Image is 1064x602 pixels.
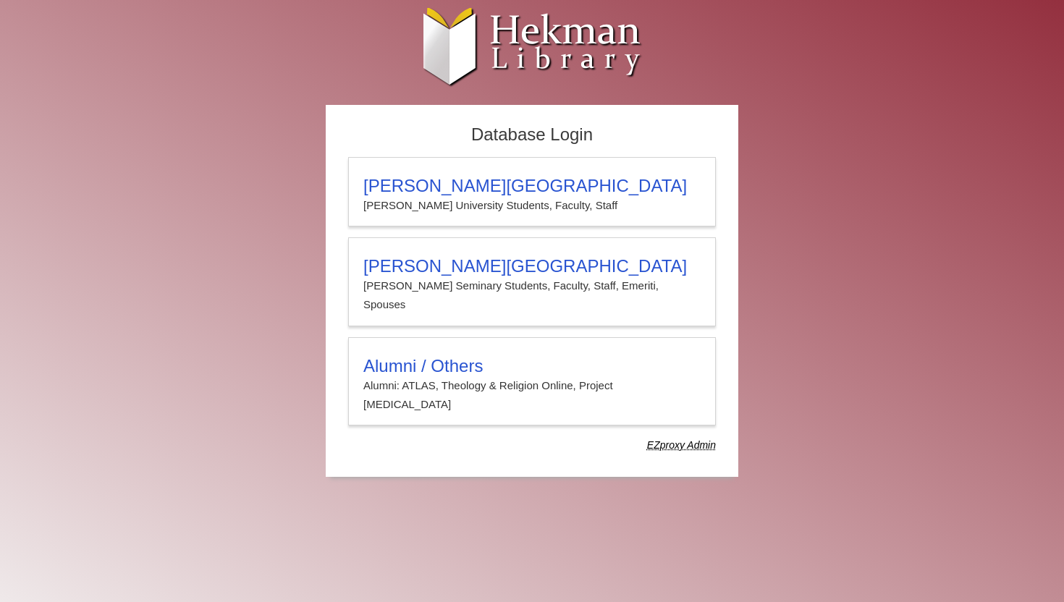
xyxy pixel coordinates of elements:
[363,356,701,376] h3: Alumni / Others
[348,237,716,326] a: [PERSON_NAME][GEOGRAPHIC_DATA][PERSON_NAME] Seminary Students, Faculty, Staff, Emeriti, Spouses
[363,196,701,215] p: [PERSON_NAME] University Students, Faculty, Staff
[363,376,701,415] p: Alumni: ATLAS, Theology & Religion Online, Project [MEDICAL_DATA]
[363,276,701,315] p: [PERSON_NAME] Seminary Students, Faculty, Staff, Emeriti, Spouses
[363,176,701,196] h3: [PERSON_NAME][GEOGRAPHIC_DATA]
[348,157,716,226] a: [PERSON_NAME][GEOGRAPHIC_DATA][PERSON_NAME] University Students, Faculty, Staff
[341,120,723,150] h2: Database Login
[363,356,701,415] summary: Alumni / OthersAlumni: ATLAS, Theology & Religion Online, Project [MEDICAL_DATA]
[363,256,701,276] h3: [PERSON_NAME][GEOGRAPHIC_DATA]
[647,439,716,451] dfn: Use Alumni login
